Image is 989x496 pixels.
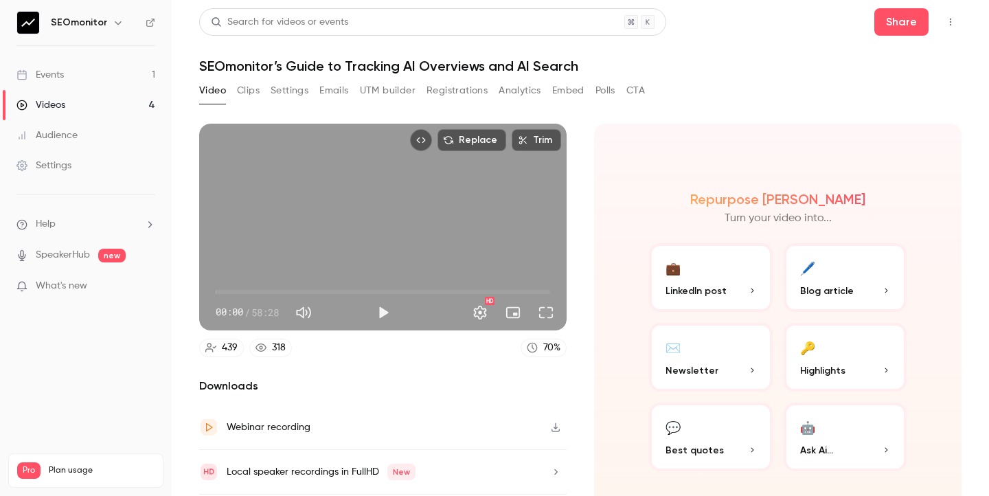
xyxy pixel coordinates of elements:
button: Embed [552,80,584,102]
a: 439 [199,339,244,357]
div: 318 [272,341,286,355]
span: Plan usage [49,465,155,476]
button: Replace [437,129,506,151]
button: ✉️Newsletter [649,323,773,392]
h2: Downloads [199,378,567,394]
button: Full screen [532,299,560,326]
button: Registrations [427,80,488,102]
button: Polls [595,80,615,102]
div: 00:00 [216,305,279,319]
div: 💼 [666,257,681,278]
h2: Repurpose [PERSON_NAME] [690,191,865,207]
span: Ask Ai... [800,443,833,458]
span: 58:28 [251,305,279,319]
button: UTM builder [360,80,416,102]
button: Embed video [410,129,432,151]
button: Play [370,299,397,326]
button: Turn on miniplayer [499,299,527,326]
div: Settings [16,159,71,172]
button: 💬Best quotes [649,403,773,471]
span: Help [36,217,56,232]
span: What's new [36,279,87,293]
div: Local speaker recordings in FullHD [227,464,416,480]
h1: SEOmonitor’s Guide to Tracking AI Overviews and AI Search [199,58,962,74]
button: Video [199,80,226,102]
button: Emails [319,80,348,102]
button: Share [874,8,929,36]
div: Videos [16,98,65,112]
h6: SEOmonitor [51,16,107,30]
li: help-dropdown-opener [16,217,155,232]
p: Turn your video into... [725,210,832,227]
div: 🖊️ [800,257,815,278]
button: Trim [512,129,561,151]
button: Top Bar Actions [940,11,962,33]
div: ✉️ [666,337,681,358]
button: Analytics [499,80,541,102]
iframe: Noticeable Trigger [139,280,155,293]
div: HD [485,297,494,305]
span: Blog article [800,284,854,298]
button: 💼LinkedIn post [649,243,773,312]
div: 439 [222,341,238,355]
div: 🤖 [800,416,815,438]
span: Newsletter [666,363,718,378]
button: Mute [290,299,317,326]
div: Events [16,68,64,82]
button: 🤖Ask Ai... [784,403,907,471]
a: 318 [249,339,292,357]
button: Clips [237,80,260,102]
button: Settings [271,80,308,102]
div: 💬 [666,416,681,438]
div: Webinar recording [227,419,310,436]
button: CTA [626,80,645,102]
a: 70% [521,339,567,357]
img: SEOmonitor [17,12,39,34]
span: LinkedIn post [666,284,727,298]
span: / [245,305,250,319]
div: Audience [16,128,78,142]
button: Settings [466,299,494,326]
button: 🔑Highlights [784,323,907,392]
span: New [387,464,416,480]
span: new [98,249,126,262]
div: Search for videos or events [211,15,348,30]
span: 00:00 [216,305,243,319]
button: 🖊️Blog article [784,243,907,312]
span: Best quotes [666,443,724,458]
span: Highlights [800,363,845,378]
a: SpeakerHub [36,248,90,262]
div: 🔑 [800,337,815,358]
span: Pro [17,462,41,479]
div: 70 % [543,341,560,355]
